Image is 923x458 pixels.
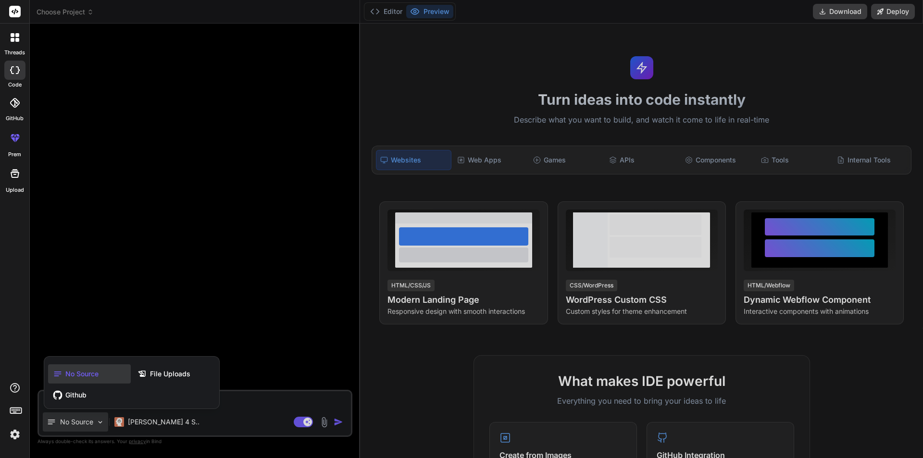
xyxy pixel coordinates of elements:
[8,150,21,159] label: prem
[7,426,23,443] img: settings
[65,369,99,379] span: No Source
[65,390,87,400] span: Github
[150,369,190,379] span: File Uploads
[4,49,25,57] label: threads
[6,114,24,123] label: GitHub
[6,186,24,194] label: Upload
[8,81,22,89] label: code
